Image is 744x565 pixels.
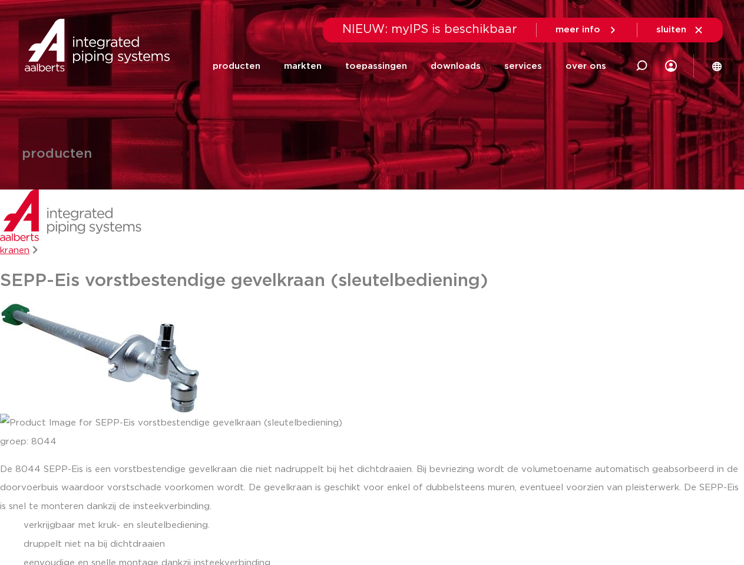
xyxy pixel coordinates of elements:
[342,24,517,35] span: NIEUW: myIPS is beschikbaar
[555,25,618,35] a: meer info
[24,516,744,535] li: verkrijgbaar met kruk- en sleutelbediening.
[504,44,542,89] a: services
[665,53,677,79] div: my IPS
[22,148,92,161] h1: producten
[566,44,606,89] a: over ons
[656,25,704,35] a: sluiten
[24,535,744,554] li: druppelt niet na bij dichtdraaien
[213,44,606,89] nav: Menu
[656,25,686,34] span: sluiten
[431,44,481,89] a: downloads
[213,44,260,89] a: producten
[345,44,407,89] a: toepassingen
[284,44,322,89] a: markten
[555,25,600,34] span: meer info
